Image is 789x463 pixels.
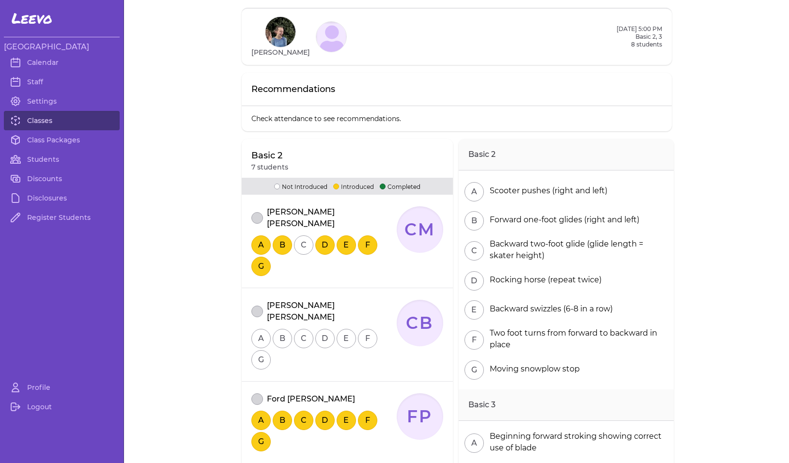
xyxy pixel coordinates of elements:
[486,431,668,454] div: Beginning forward stroking showing correct use of blade
[315,411,335,430] button: D
[464,271,484,291] button: D
[4,92,120,111] a: Settings
[464,211,484,231] button: B
[251,350,271,370] button: G
[4,72,120,92] a: Staff
[294,411,313,430] button: C
[273,329,292,348] button: B
[407,406,433,427] text: FP
[251,149,288,162] p: Basic 2
[4,208,120,227] a: Register Students
[404,219,435,240] text: CM
[486,303,613,315] div: Backward swizzles (6-8 in a row)
[486,363,580,375] div: Moving snowplow stop
[358,235,377,255] button: F
[294,329,313,348] button: C
[251,82,335,96] p: Recommendations
[273,235,292,255] button: B
[251,329,271,348] button: A
[4,41,120,53] h3: [GEOGRAPHIC_DATA]
[337,329,356,348] button: E
[274,182,327,191] p: Not Introduced
[333,182,374,191] p: Introduced
[617,41,662,48] p: 8 students
[251,393,263,405] button: attendance
[4,188,120,208] a: Disclosures
[267,393,355,405] p: Ford [PERSON_NAME]
[251,47,310,57] h1: [PERSON_NAME]
[251,212,263,224] button: attendance
[4,130,120,150] a: Class Packages
[464,241,484,261] button: C
[242,106,672,131] p: Check attendance to see recommendations.
[4,397,120,417] a: Logout
[251,162,288,172] p: 7 students
[337,235,356,255] button: E
[12,10,52,27] span: Leevo
[315,329,335,348] button: D
[251,257,271,276] button: G
[464,182,484,201] button: A
[315,235,335,255] button: D
[486,238,668,262] div: Backward two-foot glide (glide length = skater height)
[358,411,377,430] button: F
[464,360,484,380] button: G
[486,327,668,351] div: Two foot turns from forward to backward in place
[251,432,271,451] button: G
[4,150,120,169] a: Students
[267,206,397,230] p: [PERSON_NAME] [PERSON_NAME]
[4,53,120,72] a: Calendar
[459,389,674,421] h2: Basic 3
[464,300,484,320] button: E
[4,169,120,188] a: Discounts
[358,329,377,348] button: F
[267,300,397,323] p: [PERSON_NAME] [PERSON_NAME]
[486,274,602,286] div: Rocking horse (repeat twice)
[464,433,484,453] button: A
[617,33,662,41] h2: Basic 2, 3
[4,378,120,397] a: Profile
[273,411,292,430] button: B
[406,313,434,333] text: CB
[486,214,639,226] div: Forward one-foot glides (right and left)
[4,111,120,130] a: Classes
[464,330,484,350] button: F
[486,185,607,197] div: Scooter pushes (right and left)
[337,411,356,430] button: E
[380,182,420,191] p: Completed
[294,235,313,255] button: C
[251,411,271,430] button: A
[459,139,674,170] h2: Basic 2
[251,235,271,255] button: A
[617,25,662,33] h2: [DATE] 5:00 PM
[251,306,263,317] button: attendance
